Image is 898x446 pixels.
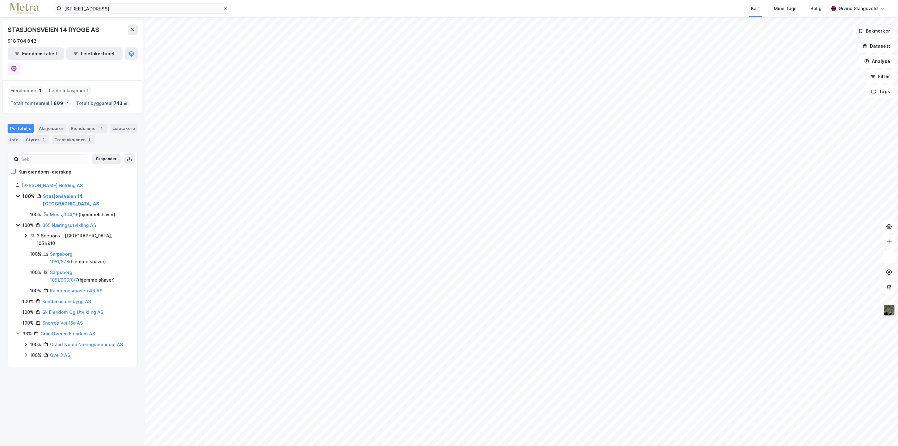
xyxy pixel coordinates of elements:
[50,352,70,358] a: Gve 3 AS
[751,5,760,12] div: Kart
[8,47,64,60] button: Eiendomstabell
[857,40,895,52] button: Datasett
[52,135,95,144] div: Transaksjoner
[43,193,99,206] a: Stasjonsveien 14 [GEOGRAPHIC_DATA] AS
[8,86,44,96] div: Eiendommer :
[51,100,69,107] span: 1 809 ㎡
[37,232,130,247] div: 3 Sections - [GEOGRAPHIC_DATA], 1051/910
[50,342,123,347] a: Granittveien Næringseiendom AS
[42,299,91,304] a: Kombinasjonsbygg AS
[883,304,895,316] img: 9k=
[10,3,39,14] img: metra-logo.256734c3b2bbffee19d4.png
[66,47,123,60] button: Leietakertabell
[774,5,797,12] div: Mine Tags
[50,251,74,264] a: Sarpsborg, 1051/878
[866,85,895,98] button: Tags
[22,309,34,316] div: 100%
[839,5,878,12] div: Øivind Slangsvold
[40,137,47,143] div: 2
[22,192,34,200] div: 100%
[30,341,41,348] div: 100%
[8,98,71,108] div: Totalt tomteareal :
[866,416,898,446] div: Kontrollprogram for chat
[30,287,41,295] div: 100%
[99,125,105,131] div: 1
[50,211,115,218] div: ( hjemmelshaver )
[87,87,89,95] span: 1
[46,86,91,96] div: Leide lokasjoner :
[30,211,41,218] div: 100%
[810,5,822,12] div: Bolig
[42,223,96,228] a: 365 Næringsutvikling AS
[42,320,83,326] a: Snorres Vei 15a AS
[86,137,93,143] div: 1
[8,25,100,35] div: STASJONSVEIEN 14 RYGGE AS
[22,319,34,327] div: 100%
[114,100,128,107] span: 743 ㎡
[30,351,41,359] div: 100%
[22,222,34,229] div: 100%
[865,70,895,83] button: Filter
[22,298,34,305] div: 100%
[36,124,66,133] div: Aksjonærer
[50,270,78,283] a: Sarpsborg, 1051/909/0/7
[23,135,49,144] div: Styret
[19,155,88,164] input: Søk
[8,124,34,133] div: Portefølje
[18,168,71,176] div: Kun eiendoms-eierskap
[110,124,137,133] div: Leietakere
[30,250,41,258] div: 100%
[50,250,130,266] div: ( hjemmelshaver )
[62,4,223,13] input: Søk på adresse, matrikkel, gårdeiere, leietakere eller personer
[8,135,21,144] div: Info
[866,416,898,446] iframe: Chat Widget
[853,25,895,37] button: Bokmerker
[30,269,41,276] div: 100%
[92,154,121,164] button: Ekspander
[42,309,103,315] a: Sk Eiendom Og Utvikling AS
[21,183,83,188] a: [PERSON_NAME] Holding AS
[50,212,79,217] a: Moss, 104/16
[50,269,130,284] div: ( hjemmelshaver )
[69,124,107,133] div: Eiendommer
[39,87,41,95] span: 1
[859,55,895,68] button: Analyse
[8,37,37,45] div: 918 704 043
[74,98,130,108] div: Totalt byggareal :
[40,331,95,336] a: Granittveien Eiendom AS
[50,288,102,293] a: Kampenesmosen 43 AS
[22,330,32,338] div: 33%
